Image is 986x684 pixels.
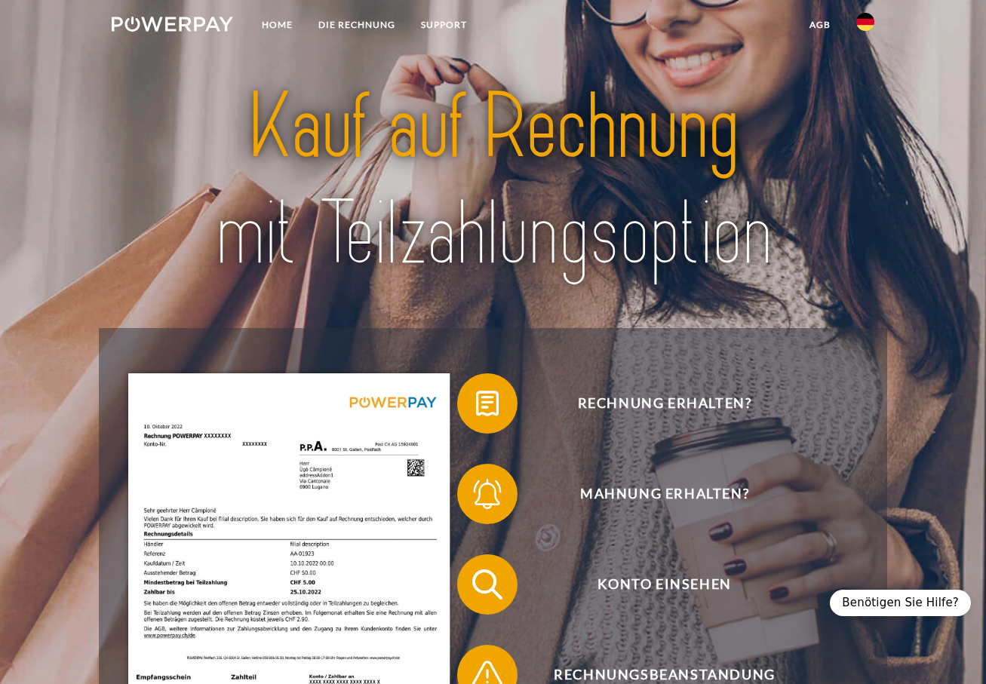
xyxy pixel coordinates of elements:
img: de [856,13,874,31]
img: qb_bill.svg [468,385,506,422]
button: Mahnung erhalten? [457,464,849,524]
a: agb [797,11,843,38]
a: DIE RECHNUNG [306,11,408,38]
div: Benötigen Sie Hilfe? [830,590,971,616]
span: Rechnung erhalten? [480,373,849,434]
span: Konto einsehen [480,554,849,615]
img: qb_search.svg [468,566,506,603]
a: SUPPORT [408,11,480,38]
button: Rechnung erhalten? [457,373,849,434]
img: qb_bell.svg [468,475,506,513]
button: Konto einsehen [457,554,849,615]
img: title-powerpay_de.svg [149,69,837,293]
a: Home [249,11,306,38]
img: logo-powerpay-white.svg [112,17,233,32]
span: Mahnung erhalten? [480,464,849,524]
